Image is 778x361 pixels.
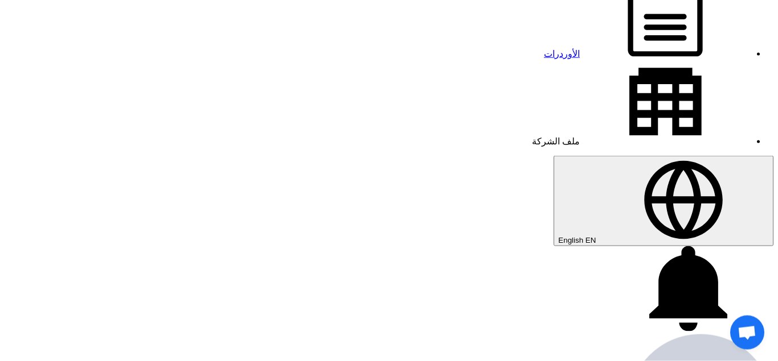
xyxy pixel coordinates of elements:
[544,49,751,59] a: الأوردرات
[554,156,773,246] button: English EN
[532,136,751,146] a: ملف الشركة
[730,316,764,350] a: Open chat
[585,236,596,244] span: EN
[558,236,583,244] span: English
